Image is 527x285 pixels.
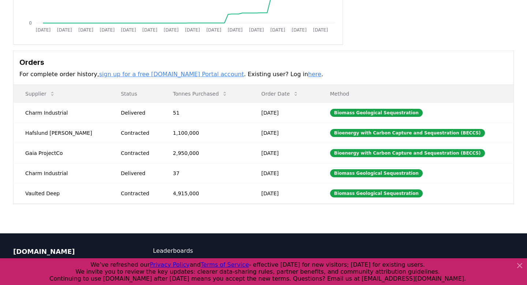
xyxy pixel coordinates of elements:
tspan: [DATE] [185,27,200,33]
button: Order Date [255,86,304,101]
tspan: [DATE] [164,27,179,33]
div: Contracted [121,129,155,137]
p: [DOMAIN_NAME] [13,247,124,257]
tspan: [DATE] [78,27,93,33]
tspan: [DATE] [206,27,221,33]
a: here [308,71,321,78]
tspan: [DATE] [142,27,157,33]
tspan: [DATE] [270,27,285,33]
div: Biomass Geological Sequestration [330,189,423,197]
button: Tonnes Purchased [167,86,233,101]
h3: Orders [19,57,508,68]
td: 37 [161,163,250,183]
tspan: [DATE] [121,27,136,33]
p: Status [115,90,155,97]
p: For complete order history, . Existing user? Log in . [19,70,508,79]
td: [DATE] [250,183,318,203]
tspan: [DATE] [313,27,328,33]
div: Bioenergy with Carbon Capture and Sequestration (BECCS) [330,149,485,157]
td: [DATE] [250,163,318,183]
tspan: [DATE] [100,27,115,33]
tspan: [DATE] [249,27,264,33]
td: Vaulted Deep [14,183,109,203]
td: Gaia ProjectCo [14,143,109,163]
td: 2,950,000 [161,143,250,163]
tspan: [DATE] [57,27,72,33]
tspan: 0 [29,21,32,26]
div: Biomass Geological Sequestration [330,109,423,117]
td: 51 [161,103,250,123]
td: Charm Industrial [14,163,109,183]
td: Charm Industrial [14,103,109,123]
td: [DATE] [250,123,318,143]
div: Contracted [121,190,155,197]
div: Delivered [121,109,155,116]
tspan: [DATE] [292,27,307,33]
div: Bioenergy with Carbon Capture and Sequestration (BECCS) [330,129,485,137]
a: sign up for a free [DOMAIN_NAME] Portal account [99,71,244,78]
tspan: [DATE] [228,27,243,33]
div: Biomass Geological Sequestration [330,169,423,177]
td: 1,100,000 [161,123,250,143]
td: [DATE] [250,143,318,163]
div: Delivered [121,170,155,177]
button: Supplier [19,86,61,101]
p: Method [324,90,508,97]
div: Contracted [121,149,155,157]
td: Hafslund [PERSON_NAME] [14,123,109,143]
a: Leaderboards [153,247,263,255]
td: [DATE] [250,103,318,123]
td: 4,915,000 [161,183,250,203]
a: CDR Map [153,257,263,266]
tspan: [DATE] [36,27,51,33]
